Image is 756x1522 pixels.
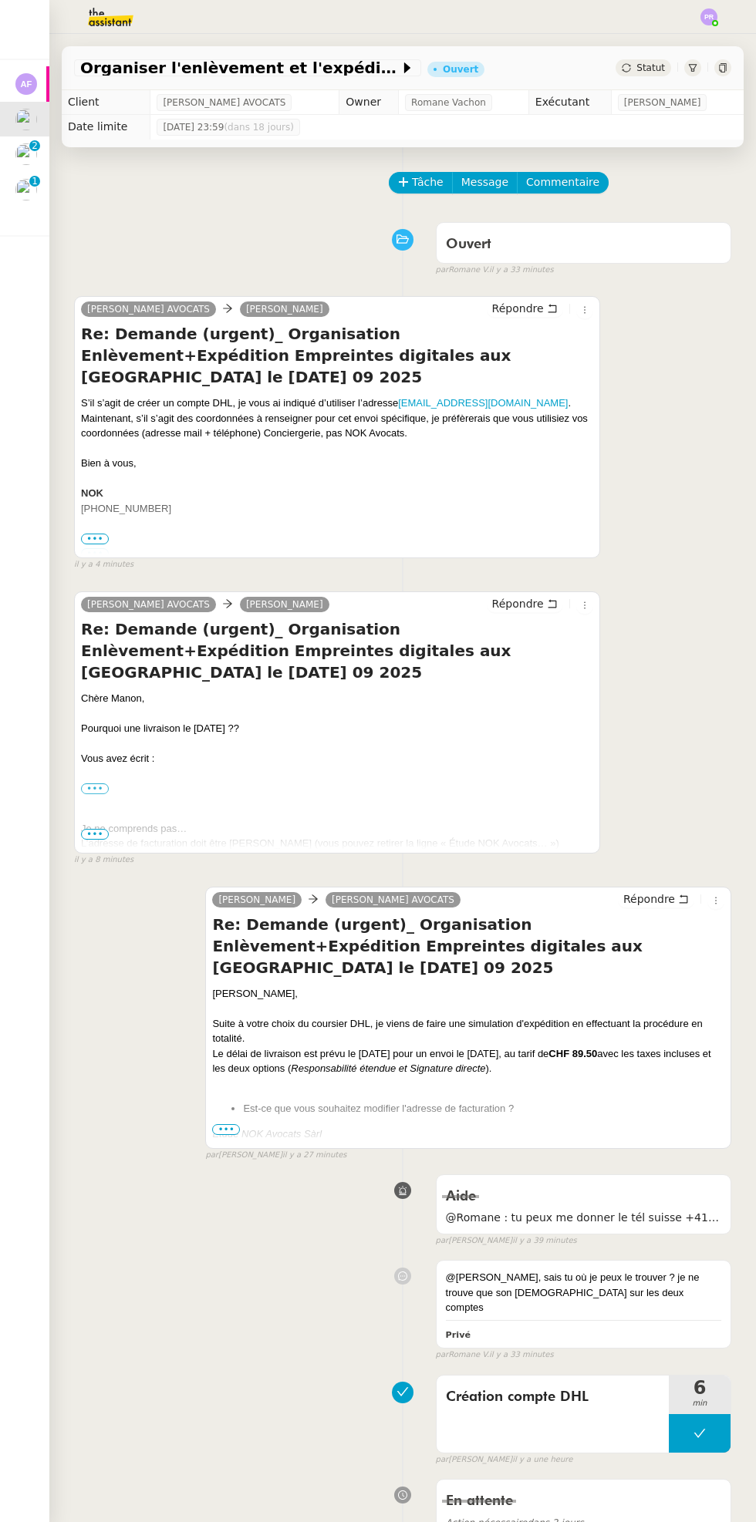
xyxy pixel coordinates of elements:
[212,1128,322,1140] em: Étude NOK Avocats Sàrl
[489,264,554,277] span: il y a 33 minutes
[436,1234,577,1248] small: [PERSON_NAME]
[212,893,302,907] a: [PERSON_NAME]
[74,854,133,867] span: il y a 8 minutes
[487,300,563,317] button: Répondre
[517,172,609,194] button: Commentaire
[81,396,593,586] div: S’il s’agit de créer un compte DHL, je vous ai indiqué d’utiliser l’adresse . Maintenant, s’il s’...
[212,986,724,1002] div: [PERSON_NAME],
[81,323,593,388] h4: Re: Demande (urgent)_ Organisation Enlèvement+Expédition Empreintes digitales aux [GEOGRAPHIC_DAT...
[700,8,717,25] img: svg
[212,1143,312,1154] em: [STREET_ADDRESS]
[81,781,593,837] div: Je ne comprends pas…
[618,891,694,907] button: Répondre
[62,115,150,140] td: Date limite
[243,1101,724,1116] li: Est-ce que vous souhaitez modifier l'adresse de facturation ?
[282,1149,347,1162] span: il y a 27 minutes
[623,891,675,907] span: Répondre
[446,1190,476,1204] span: Aide
[81,302,216,316] a: [PERSON_NAME] AVOCATS
[29,140,40,151] nz-badge-sup: 2
[291,1062,485,1074] em: Responsabilité étendue et Signature directe
[81,598,216,611] a: [PERSON_NAME] AVOCATS
[62,90,150,115] td: Client
[389,172,453,194] button: Tâche
[436,264,554,277] small: Romane V.
[436,1234,449,1248] span: par
[81,618,593,683] h4: Re: Demande (urgent)_ Organisation Enlèvement+Expédition Empreintes digitales aux [GEOGRAPHIC_DAT...
[411,95,486,110] span: Romane Vachon
[81,487,103,499] b: NOK
[452,172,518,194] button: Message
[81,751,593,1041] div: Vous avez écrit :
[81,456,593,471] div: Bien à vous,
[81,486,593,516] div: [PHONE_NUMBER]
[548,1048,597,1059] strong: CHF 89.50
[29,176,40,187] nz-badge-sup: 1
[436,1349,554,1362] small: Romane V.
[489,1349,554,1362] span: il y a 33 minutes
[446,1330,471,1340] b: Privé
[446,1270,721,1315] div: @[PERSON_NAME], sais tu où je peux le trouver ? je ne trouve que son [DEMOGRAPHIC_DATA] sur les d...
[32,140,38,154] p: 2
[636,62,665,73] span: Statut
[15,179,37,200] img: users%2F47wLulqoDhMx0TTMwUcsFP5V2A23%2Favatar%2Fnokpict-removebg-preview-removebg-preview.png
[80,60,400,76] span: Organiser l'enlèvement et l'expédition des empreintes
[446,1386,660,1409] span: Création compte DHL
[240,598,329,611] a: [PERSON_NAME]
[487,595,563,612] button: Répondre
[212,914,724,978] h4: Re: Demande (urgent)_ Organisation Enlèvement+Expédition Empreintes digitales aux [GEOGRAPHIC_DAT...
[669,1397,731,1410] span: min
[81,836,593,866] div: L’adresse de facturation doit être [PERSON_NAME] (vous pouvez retirer la ligne « Étude NOK Avocat...
[669,1379,731,1397] span: 6
[74,558,133,571] span: il y a 4 minutes
[461,173,508,191] span: Message
[81,721,593,736] div: Pourquoi une livraison le [DATE] ??
[81,534,109,544] span: •••
[240,302,329,316] a: [PERSON_NAME]
[339,90,399,115] td: Owner
[446,1494,513,1508] span: En attente
[492,301,544,316] span: Répondre
[436,1453,449,1466] span: par
[326,893,461,907] a: [PERSON_NAME] AVOCATS
[15,143,37,165] img: users%2FfjlNmCTkLiVoA3HQjY3GA5JXGxb2%2Favatar%2Fstarofservice_97480retdsc0392.png
[446,1209,721,1227] span: @Romane : tu peux me donner le tél suisse +41 de [PERSON_NAME] ? [GEOGRAPHIC_DATA]
[412,173,444,191] span: Tâche
[81,783,109,794] label: •••
[212,1016,724,1046] div: Suite à votre choix du coursier DHL, je viens de faire une simulation d'expédition en effectuant ...
[446,237,491,251] span: Ouvert
[81,548,109,559] label: •••
[15,73,37,95] img: svg
[512,1453,572,1466] span: il y a une heure
[15,109,37,130] img: users%2F747wGtPOU8c06LfBMyRxetZoT1v2%2Favatar%2Fnokpict.jpg
[436,264,449,277] span: par
[81,829,109,840] span: •••
[205,1149,346,1162] small: [PERSON_NAME]
[624,95,701,110] span: [PERSON_NAME]
[526,173,599,191] span: Commentaire
[212,1046,724,1076] div: Le délai de livraison est prévu le [DATE] pour un envoi le [DATE], au tarif de avec les taxes inc...
[205,1149,218,1162] span: par
[224,122,294,133] span: (dans 18 jours)
[163,120,294,135] span: [DATE] 23:59
[81,691,593,1041] div: Chère Manon,
[436,1349,449,1362] span: par
[398,397,568,409] a: [EMAIL_ADDRESS][DOMAIN_NAME]
[163,95,285,110] span: [PERSON_NAME] AVOCATS
[32,176,38,190] p: 1
[212,1124,240,1135] span: •••
[443,65,478,74] div: Ouvert
[512,1234,577,1248] span: il y a 39 minutes
[436,1453,573,1466] small: [PERSON_NAME]
[528,90,611,115] td: Exécutant
[492,596,544,611] span: Répondre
